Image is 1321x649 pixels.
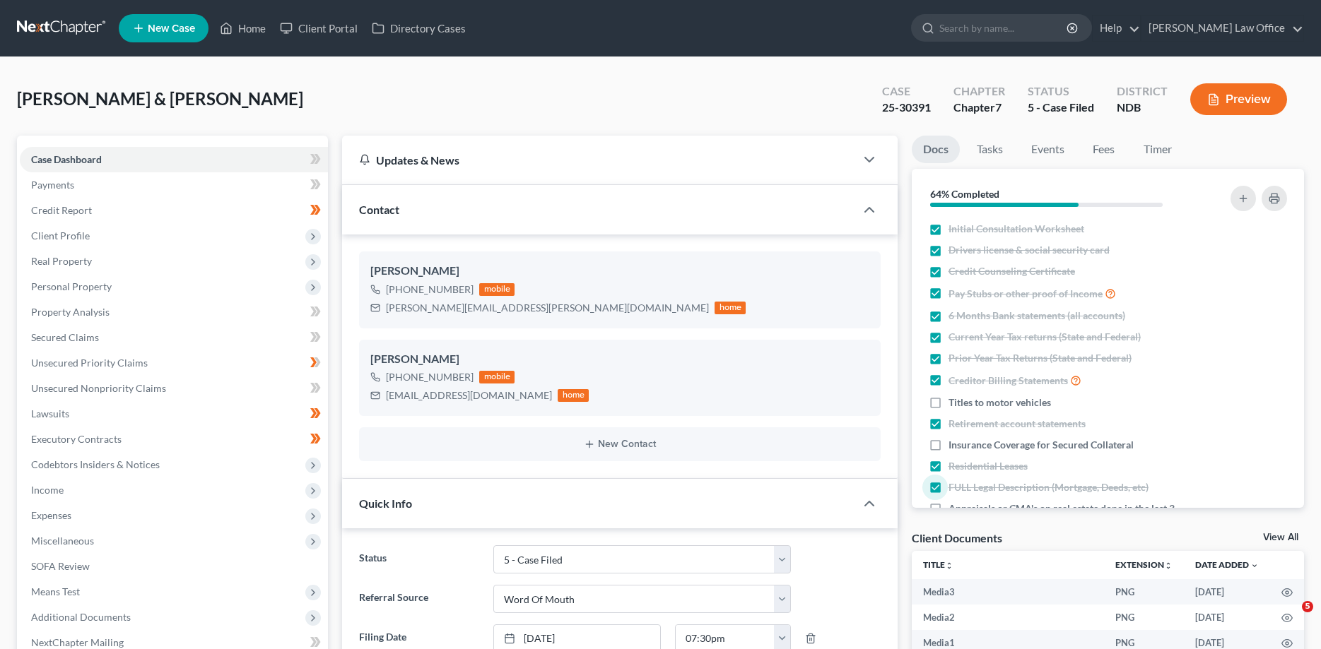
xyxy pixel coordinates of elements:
span: 5 [1302,601,1313,612]
div: home [558,389,589,402]
span: 6 Months Bank statements (all accounts) [949,309,1125,323]
div: Chapter [953,83,1005,100]
span: Real Property [31,255,92,267]
span: Contact [359,203,399,216]
div: mobile [479,371,515,383]
td: PNG [1104,579,1184,605]
a: Case Dashboard [20,147,328,172]
a: View All [1263,532,1298,542]
a: Payments [20,172,328,198]
div: Case [882,83,931,100]
span: Prior Year Tax Returns (State and Federal) [949,351,1132,365]
td: Media2 [912,605,1104,630]
span: Client Profile [31,230,90,242]
td: PNG [1104,605,1184,630]
div: [PERSON_NAME][EMAIL_ADDRESS][PERSON_NAME][DOMAIN_NAME] [386,301,709,315]
span: Unsecured Priority Claims [31,357,148,369]
span: Pay Stubs or other proof of Income [949,287,1103,301]
span: Creditor Billing Statements [949,374,1068,388]
span: Residential Leases [949,459,1028,473]
div: NDB [1117,100,1168,116]
span: Quick Info [359,496,412,510]
label: Referral Source [352,585,486,613]
span: Expenses [31,509,71,521]
span: [PERSON_NAME] & [PERSON_NAME] [17,88,303,109]
div: 5 - Case Filed [1028,100,1094,116]
span: Personal Property [31,280,112,292]
a: [PERSON_NAME] Law Office [1141,16,1303,41]
a: Lawsuits [20,401,328,427]
a: Unsecured Priority Claims [20,350,328,376]
span: Executory Contracts [31,433,122,445]
span: Additional Documents [31,611,131,623]
label: Status [352,545,486,573]
span: Payments [31,179,74,191]
span: FULL Legal Description (Mortgage, Deeds, etc) [949,480,1149,494]
span: Current Year Tax returns (State and Federal) [949,330,1141,344]
button: New Contact [370,439,869,450]
div: [EMAIL_ADDRESS][DOMAIN_NAME] [386,388,552,403]
span: Initial Consultation Worksheet [949,222,1084,236]
a: Timer [1132,136,1183,163]
a: Home [213,16,273,41]
button: Preview [1190,83,1287,115]
span: Case Dashboard [31,153,102,165]
a: Tasks [965,136,1014,163]
iframe: Intercom live chat [1273,601,1307,635]
div: Updates & News [359,153,838,167]
div: 25-30391 [882,100,931,116]
input: Search by name... [939,15,1069,41]
span: Miscellaneous [31,535,94,547]
div: District [1117,83,1168,100]
a: Titleunfold_more [923,559,953,570]
td: [DATE] [1184,605,1270,630]
a: SOFA Review [20,554,328,579]
span: Codebtors Insiders & Notices [31,458,160,470]
div: [PHONE_NUMBER] [386,282,474,297]
div: Status [1028,83,1094,100]
div: [PHONE_NUMBER] [386,370,474,384]
span: 7 [995,100,1002,114]
span: New Case [148,23,195,34]
a: Extensionunfold_more [1115,559,1173,570]
a: Help [1093,16,1140,41]
span: SOFA Review [31,560,90,572]
div: [PERSON_NAME] [370,263,869,280]
a: Secured Claims [20,325,328,350]
i: unfold_more [1164,561,1173,570]
a: Credit Report [20,198,328,223]
span: Drivers license & social security card [949,243,1110,257]
a: Unsecured Nonpriority Claims [20,376,328,401]
span: Titles to motor vehicles [949,395,1051,410]
a: Fees [1081,136,1127,163]
i: unfold_more [945,561,953,570]
span: Credit Report [31,204,92,216]
span: Property Analysis [31,306,110,318]
a: Executory Contracts [20,427,328,452]
div: Chapter [953,100,1005,116]
span: Means Test [31,585,80,597]
span: Unsecured Nonpriority Claims [31,382,166,394]
a: Property Analysis [20,299,328,325]
span: Insurance Coverage for Secured Collateral [949,438,1134,452]
a: Date Added expand_more [1195,559,1259,570]
a: Docs [912,136,960,163]
span: Credit Counseling Certificate [949,264,1075,278]
span: Appraisals or CMA's on real estate done in the last 3 years OR required by attorney [949,501,1194,530]
span: Retirement account statements [949,417,1086,431]
a: Directory Cases [365,16,473,41]
a: Client Portal [273,16,365,41]
span: Income [31,484,64,496]
div: home [715,302,746,314]
strong: 64% Completed [930,188,999,200]
div: mobile [479,283,515,296]
td: Media3 [912,579,1104,605]
i: expand_more [1250,561,1259,570]
span: NextChapter Mailing [31,636,124,648]
span: Secured Claims [31,331,99,343]
td: [DATE] [1184,579,1270,605]
a: Events [1020,136,1076,163]
div: [PERSON_NAME] [370,351,869,368]
div: Client Documents [912,530,1002,545]
span: Lawsuits [31,407,69,419]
